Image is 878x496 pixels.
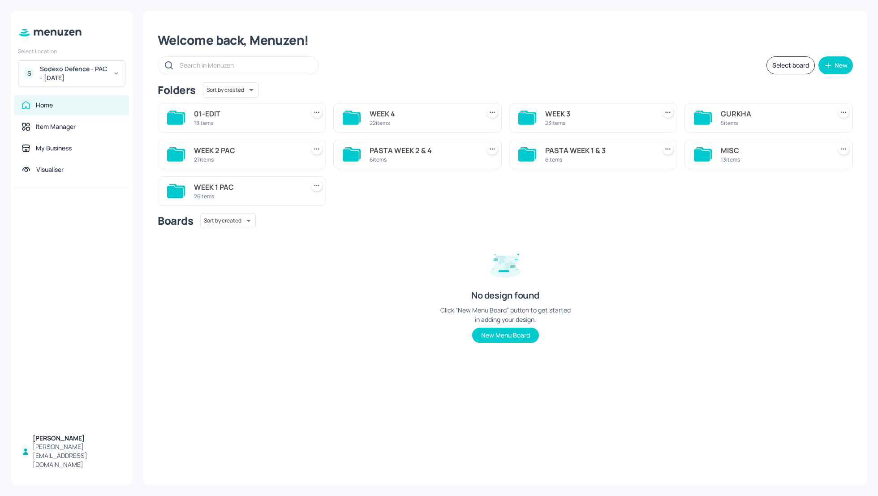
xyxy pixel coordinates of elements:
div: Boards [158,214,193,228]
div: PASTA WEEK 1 & 3 [545,145,652,156]
div: 18 items [194,119,301,127]
div: S [24,68,34,79]
div: 27 items [194,156,301,163]
div: MISC [721,145,827,156]
div: Sort by created [203,81,258,99]
button: Select board [766,56,815,74]
div: Sodexo Defence - PAC - [DATE] [40,64,108,82]
div: PASTA WEEK 2 & 4 [370,145,476,156]
div: 5 items [721,119,827,127]
div: WEEK 3 [545,108,652,119]
div: Visualiser [36,165,64,174]
div: [PERSON_NAME][EMAIL_ADDRESS][DOMAIN_NAME] [33,442,122,469]
div: 6 items [545,156,652,163]
div: No design found [471,289,539,302]
div: 6 items [370,156,476,163]
div: 13 items [721,156,827,163]
div: Item Manager [36,122,76,131]
div: WEEK 2 PAC [194,145,301,156]
div: 22 items [370,119,476,127]
input: Search in Menuzen [180,59,310,72]
button: New [818,56,853,74]
div: Welcome back, Menuzen! [158,32,853,48]
div: 26 items [194,192,301,200]
div: My Business [36,144,72,153]
img: design-empty [483,241,528,286]
div: [PERSON_NAME] [33,434,122,443]
div: 01-EDIT [194,108,301,119]
div: Select Location [18,47,125,55]
div: WEEK 1 PAC [194,182,301,192]
div: New [835,62,848,68]
div: WEEK 4 [370,108,476,119]
div: 23 items [545,119,652,127]
div: Home [36,101,53,110]
div: Click “New Menu Board” button to get started in adding your design. [438,305,572,324]
div: GURKHA [721,108,827,119]
button: New Menu Board [472,328,539,343]
div: Sort by created [200,212,256,230]
div: Folders [158,83,196,97]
